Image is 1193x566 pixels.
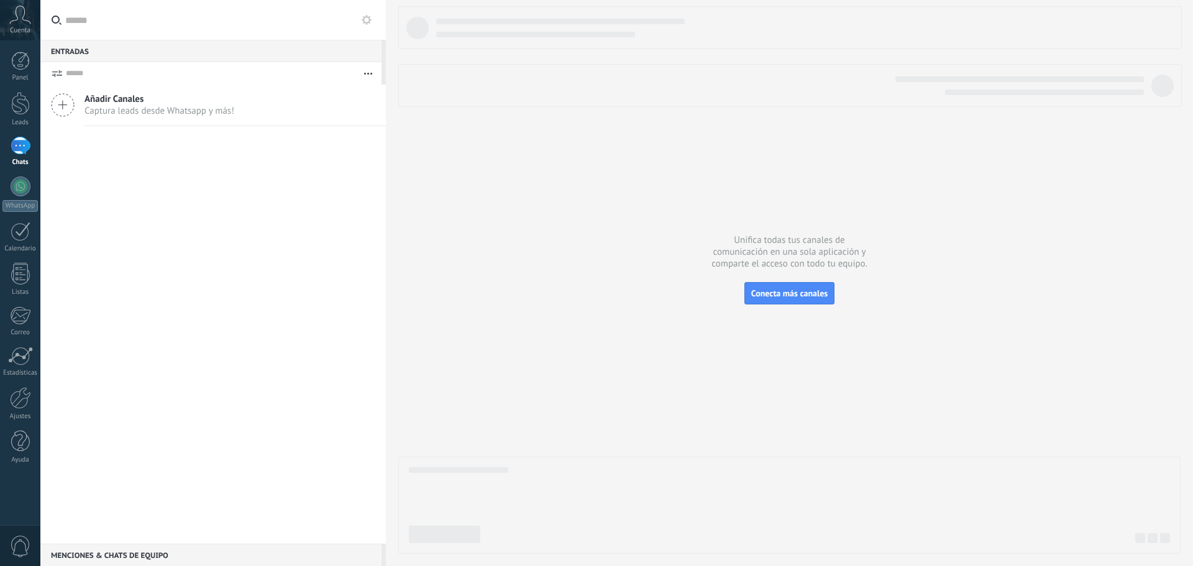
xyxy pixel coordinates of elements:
div: Chats [2,158,39,167]
div: Ajustes [2,413,39,421]
span: Captura leads desde Whatsapp y más! [85,105,234,117]
div: Ayuda [2,456,39,464]
div: Estadísticas [2,369,39,377]
span: Cuenta [10,27,30,35]
span: Conecta más canales [751,288,828,299]
div: Panel [2,74,39,82]
span: Añadir Canales [85,93,234,105]
div: WhatsApp [2,200,38,212]
button: Conecta más canales [744,282,834,304]
div: Menciones & Chats de equipo [40,544,382,566]
div: Calendario [2,245,39,253]
div: Leads [2,119,39,127]
div: Entradas [40,40,382,62]
div: Listas [2,288,39,296]
div: Correo [2,329,39,337]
